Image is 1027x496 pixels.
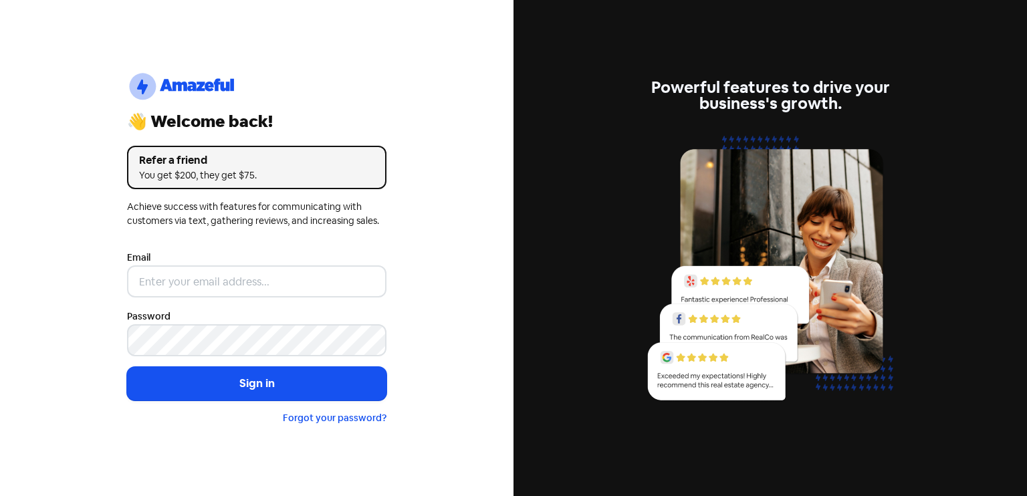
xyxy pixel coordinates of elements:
[641,80,900,112] div: Powerful features to drive your business's growth.
[127,251,150,265] label: Email
[139,152,374,168] div: Refer a friend
[127,200,386,228] div: Achieve success with features for communicating with customers via text, gathering reviews, and i...
[127,367,386,400] button: Sign in
[139,168,374,182] div: You get $200, they get $75.
[127,114,386,130] div: 👋 Welcome back!
[641,128,900,416] img: reviews
[283,412,386,424] a: Forgot your password?
[127,265,386,297] input: Enter your email address...
[127,309,170,324] label: Password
